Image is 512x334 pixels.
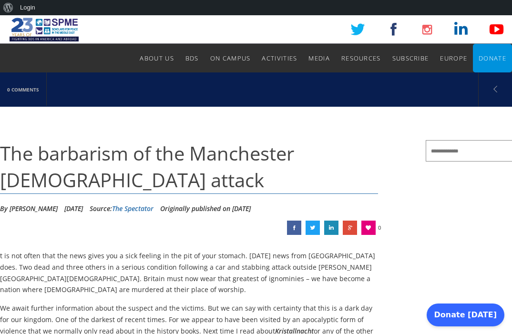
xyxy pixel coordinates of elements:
[112,204,154,213] a: The Spectator
[392,44,429,72] a: Subscribe
[440,54,467,62] span: Europe
[440,44,467,72] a: Europe
[185,44,199,72] a: BDS
[324,221,338,235] a: The barbarism of the Manchester synagogue attack
[392,54,429,62] span: Subscribe
[262,54,297,62] span: Activities
[10,15,79,44] img: SPME
[160,202,251,216] li: Originally published on [DATE]
[262,44,297,72] a: Activities
[306,221,320,235] a: The barbarism of the Manchester synagogue attack
[210,54,251,62] span: On Campus
[341,44,381,72] a: Resources
[210,44,251,72] a: On Campus
[140,54,174,62] span: About Us
[185,54,199,62] span: BDS
[287,221,301,235] a: The barbarism of the Manchester synagogue attack
[64,202,83,216] li: [DATE]
[479,54,506,62] span: Donate
[90,202,154,216] div: Source:
[140,44,174,72] a: About Us
[343,221,357,235] a: The barbarism of the Manchester synagogue attack
[378,221,381,235] span: 0
[308,54,330,62] span: Media
[341,54,381,62] span: Resources
[479,44,506,72] a: Donate
[308,44,330,72] a: Media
